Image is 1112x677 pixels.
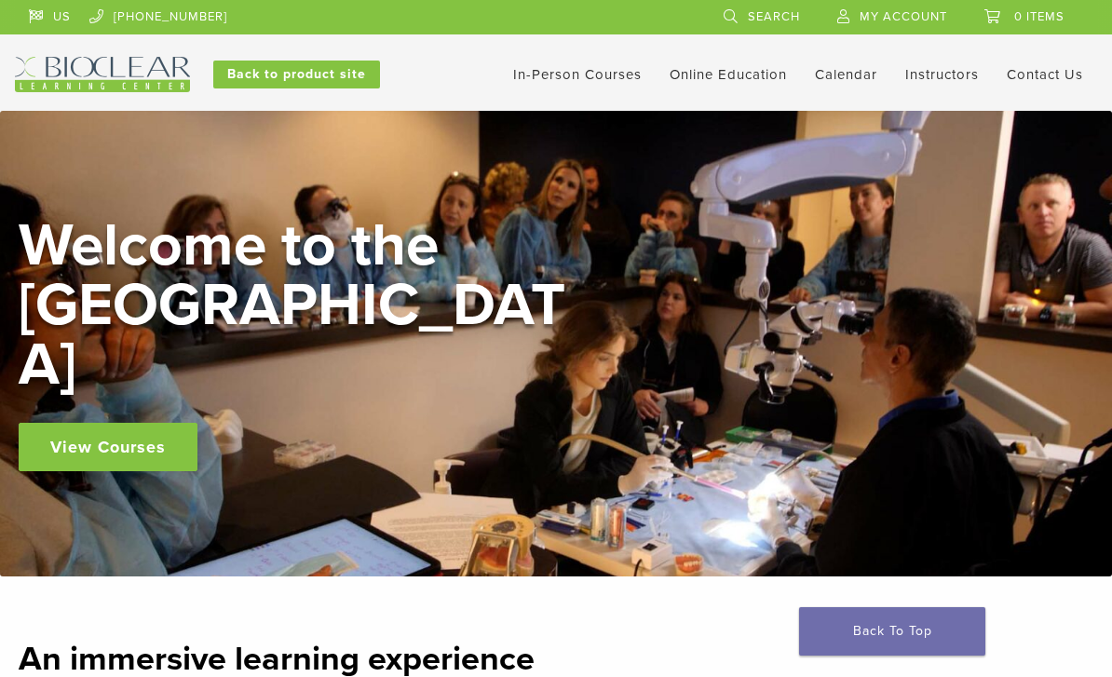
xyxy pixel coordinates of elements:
span: My Account [860,9,947,24]
a: View Courses [19,423,197,471]
a: Calendar [815,66,877,83]
a: Back to product site [213,61,380,88]
img: Bioclear [15,57,190,92]
a: Back To Top [799,607,985,656]
h2: Welcome to the [GEOGRAPHIC_DATA] [19,216,577,395]
a: Instructors [905,66,979,83]
a: Online Education [670,66,787,83]
span: 0 items [1014,9,1065,24]
span: Search [748,9,800,24]
a: Contact Us [1007,66,1083,83]
a: In-Person Courses [513,66,642,83]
